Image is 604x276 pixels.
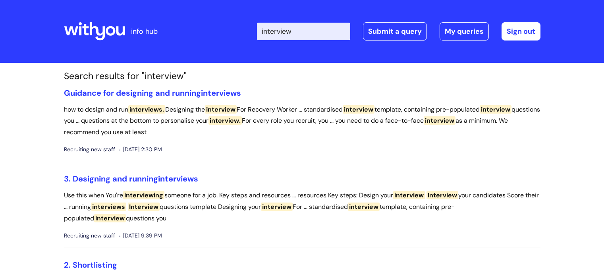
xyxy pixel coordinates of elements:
a: Sign out [502,22,540,41]
a: 3. Designing and runninginterviews [64,174,198,184]
p: Use this when You're someone for a job. Key steps and resources ... resources Key steps: Design y... [64,190,540,224]
span: Interview [426,191,458,199]
div: | - [257,22,540,41]
span: interview [343,105,374,114]
span: interview [94,214,126,222]
span: interview [424,116,455,125]
span: interviews [91,203,126,211]
a: 2. Shortlisting [64,260,117,270]
span: interviews [158,174,198,184]
p: how to design and run Designing the For Recovery Worker ... standardised template, containing pre... [64,104,540,138]
span: interview [480,105,511,114]
h1: Search results for "interview" [64,71,540,82]
span: interview [205,105,237,114]
span: interview. [208,116,242,125]
span: interview [393,191,425,199]
span: [DATE] 9:39 PM [119,231,162,241]
span: interviews. [128,105,165,114]
span: interviews [201,88,241,98]
span: interviewing [123,191,164,199]
a: My queries [440,22,489,41]
span: Recruiting new staff [64,145,115,154]
span: [DATE] 2:30 PM [119,145,162,154]
span: Interview [128,203,160,211]
span: interview [348,203,380,211]
a: Submit a query [363,22,427,41]
a: Guidance for designing and runninginterviews [64,88,241,98]
input: Search [257,23,350,40]
p: info hub [131,25,158,38]
span: interview [261,203,293,211]
span: Recruiting new staff [64,231,115,241]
